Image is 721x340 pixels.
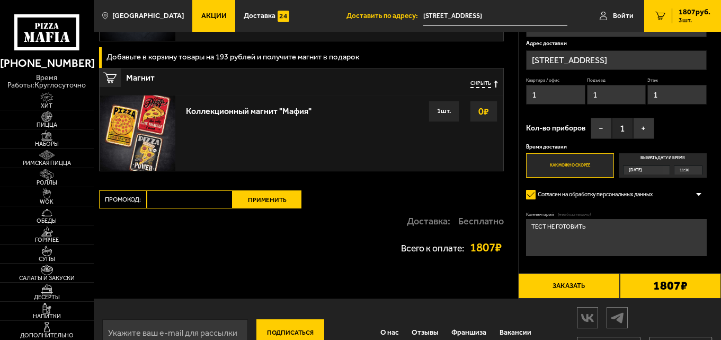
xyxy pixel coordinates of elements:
button: − [591,118,612,139]
span: 11:30 [680,166,689,175]
label: Как можно скорее [526,153,614,177]
img: tg [607,309,627,327]
label: Подъезд [587,77,646,84]
button: Заказать [518,273,619,299]
h3: Добавьте в корзину товары на 193 рублей и получите магнит в подарок [106,53,359,61]
span: Скрыть [470,81,491,88]
label: Комментарий [526,212,706,218]
input: Ваш адрес доставки [423,6,567,26]
span: [GEOGRAPHIC_DATA] [112,12,184,20]
strong: 0 ₽ [476,101,492,121]
button: Применить [233,190,301,208]
p: Адрес доставки [526,41,706,47]
div: 1 шт. [429,101,459,122]
span: Акции [201,12,227,20]
span: (необязательно) [558,212,591,218]
span: Магнит [126,68,368,82]
button: + [633,118,654,139]
span: Доставка [244,12,275,20]
strong: 1807 ₽ [470,242,504,254]
span: 3 шт. [679,17,710,23]
label: Этаж [647,77,707,84]
label: Промокод: [99,190,147,208]
b: 1807 ₽ [653,280,688,292]
label: Квартира / офис [526,77,585,84]
button: Скрыть [470,81,498,88]
span: Санкт-Петербург, Богатырский проспект, 25к1 [423,6,567,26]
span: 1 [612,118,633,139]
p: Доставка: [407,216,450,226]
span: Кол-во приборов [526,125,585,132]
span: [DATE] [629,166,642,175]
div: Коллекционный магнит "Мафия" [186,101,311,116]
a: Коллекционный магнит "Мафия"0₽1шт. [100,95,503,171]
span: Войти [613,12,634,20]
img: vk [577,309,598,327]
p: Время доставки [526,144,706,150]
span: Доставить по адресу: [346,12,423,20]
label: Выбрать дату и время [619,153,707,177]
p: Всего к оплате: [401,244,465,254]
strong: Бесплатно [458,216,504,226]
span: 1807 руб. [679,8,710,16]
img: 15daf4d41897b9f0e9f617042186c801.svg [278,11,289,22]
label: Согласен на обработку персональных данных [526,187,660,202]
